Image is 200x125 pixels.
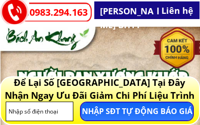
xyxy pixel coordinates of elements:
h3: l [157,4,161,18]
p: NHẬP SĐT TỰ ĐỘNG BÁO GIÁ [81,103,193,120]
input: Nhập số điện thoại [6,102,73,121]
h3: [PERSON_NAME] BHYT [100,4,154,32]
h3: Liên hệ [161,4,198,18]
a: 0983.294.163 [30,5,92,20]
h3: Để Lại Số [GEOGRAPHIC_DATA] Tại Đây Nhận Ngay Ưu Đãi Giảm Chi Phí Liệu Trình [2,76,197,102]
